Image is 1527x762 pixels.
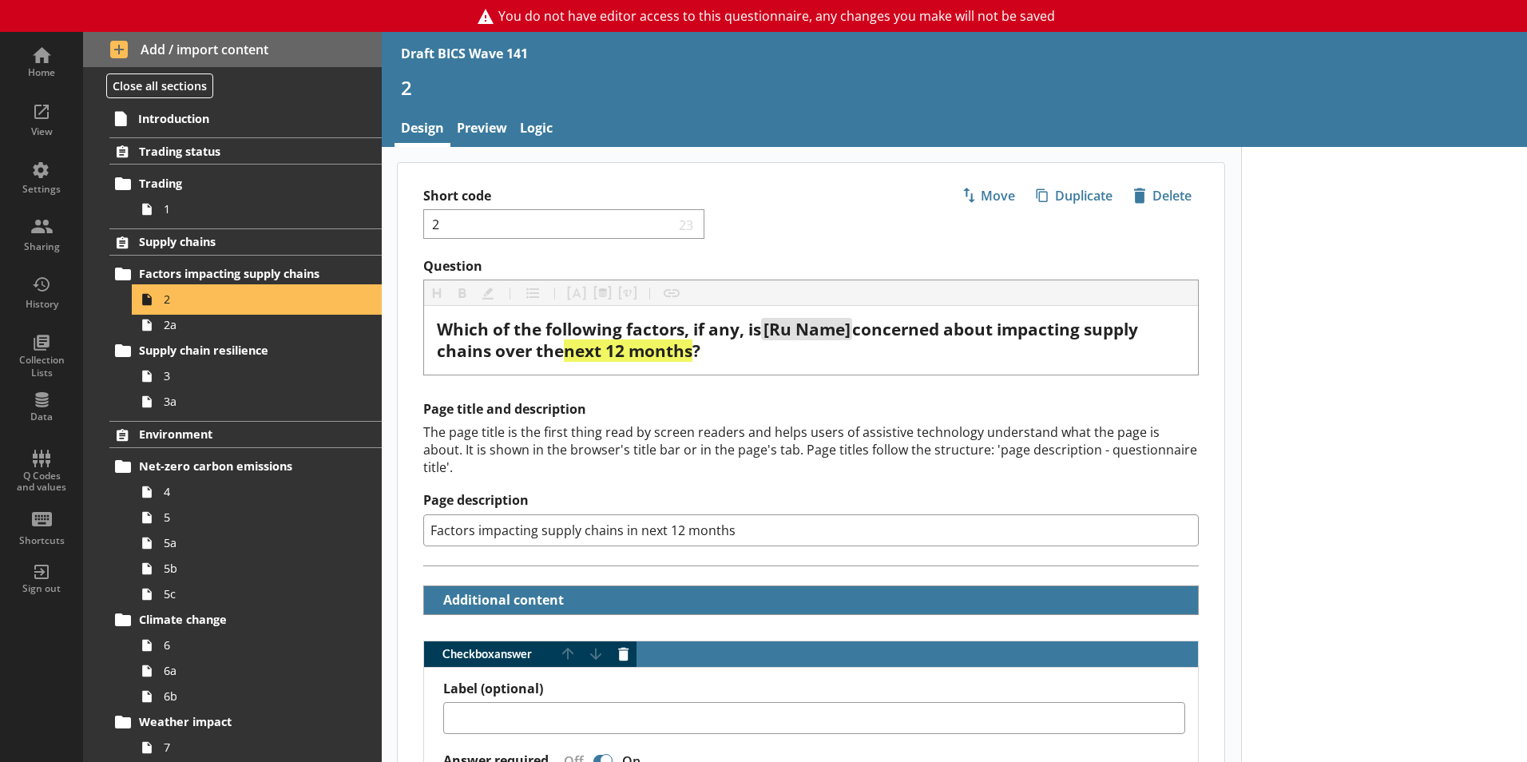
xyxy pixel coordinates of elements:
[109,338,382,363] a: Supply chain resilience
[117,171,382,222] li: Trading1
[430,586,567,614] button: Additional content
[401,45,528,62] div: Draft BICS Wave 141
[139,714,335,729] span: Weather impact
[763,318,851,340] span: [Ru Name]
[139,234,335,249] span: Supply chains
[134,363,382,389] a: 3
[139,612,335,627] span: Climate change
[164,637,341,653] span: 6
[134,530,382,556] a: 5a
[134,287,382,312] a: 2
[14,411,69,423] div: Data
[164,368,341,383] span: 3
[14,470,69,494] div: Q Codes and values
[424,649,555,660] span: Checkbox answer
[164,740,341,755] span: 7
[139,458,335,474] span: Net-zero carbon emissions
[83,32,382,67] button: Add / import content
[134,633,382,658] a: 6
[83,228,382,415] li: Supply chainsFactors impacting supply chains22aSupply chain resilience33a
[14,534,69,547] div: Shortcuts
[14,66,69,79] div: Home
[1127,183,1198,208] span: Delete
[106,73,213,98] button: Close all sections
[443,681,1185,697] label: Label (optional)
[611,641,637,667] button: Delete answer
[564,339,692,362] span: next 12 months
[109,171,382,196] a: Trading
[955,183,1021,208] span: Move
[1029,182,1120,209] button: Duplicate
[14,125,69,138] div: View
[134,658,382,684] a: 6a
[164,484,341,499] span: 4
[954,182,1022,209] button: Move
[134,581,382,607] a: 5c
[14,582,69,595] div: Sign out
[164,510,341,525] span: 5
[1126,182,1199,209] button: Delete
[139,266,335,281] span: Factors impacting supply chains
[423,188,811,204] label: Short code
[423,258,1199,275] label: Question
[676,216,698,232] span: 23
[423,492,1199,509] label: Page description
[164,689,341,704] span: 6b
[109,709,382,735] a: Weather impact
[514,113,559,147] a: Logic
[109,105,382,131] a: Introduction
[139,144,335,159] span: Trading status
[138,111,335,126] span: Introduction
[109,261,382,287] a: Factors impacting supply chains
[109,454,382,479] a: Net-zero carbon emissions
[437,318,1142,362] span: concerned about impacting supply chains over the
[164,317,341,332] span: 2a
[164,201,341,216] span: 1
[437,318,761,340] span: Which of the following factors, if any, is
[134,556,382,581] a: 5b
[109,137,382,165] a: Trading status
[14,240,69,253] div: Sharing
[109,607,382,633] a: Climate change
[692,339,700,362] span: ?
[14,183,69,196] div: Settings
[164,535,341,550] span: 5a
[139,427,335,442] span: Environment
[134,505,382,530] a: 5
[109,228,382,256] a: Supply chains
[423,423,1199,476] div: The page title is the first thing read by screen readers and helps users of assistive technology ...
[110,41,355,58] span: Add / import content
[164,586,341,601] span: 5c
[14,354,69,379] div: Collection Lists
[401,75,1508,100] h1: 2
[83,137,382,221] li: Trading statusTrading1
[164,394,341,409] span: 3a
[423,401,1199,418] h2: Page title and description
[395,113,450,147] a: Design
[134,479,382,505] a: 4
[437,319,1185,362] div: Question
[164,663,341,678] span: 6a
[134,735,382,760] a: 7
[14,298,69,311] div: History
[134,684,382,709] a: 6b
[109,421,382,448] a: Environment
[164,561,341,576] span: 5b
[139,343,335,358] span: Supply chain resilience
[134,196,382,222] a: 1
[117,454,382,607] li: Net-zero carbon emissions455a5b5c
[164,292,341,307] span: 2
[1029,183,1119,208] span: Duplicate
[139,176,335,191] span: Trading
[134,312,382,338] a: 2a
[117,261,382,338] li: Factors impacting supply chains22a
[117,607,382,709] li: Climate change66a6b
[450,113,514,147] a: Preview
[117,338,382,415] li: Supply chain resilience33a
[134,389,382,415] a: 3a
